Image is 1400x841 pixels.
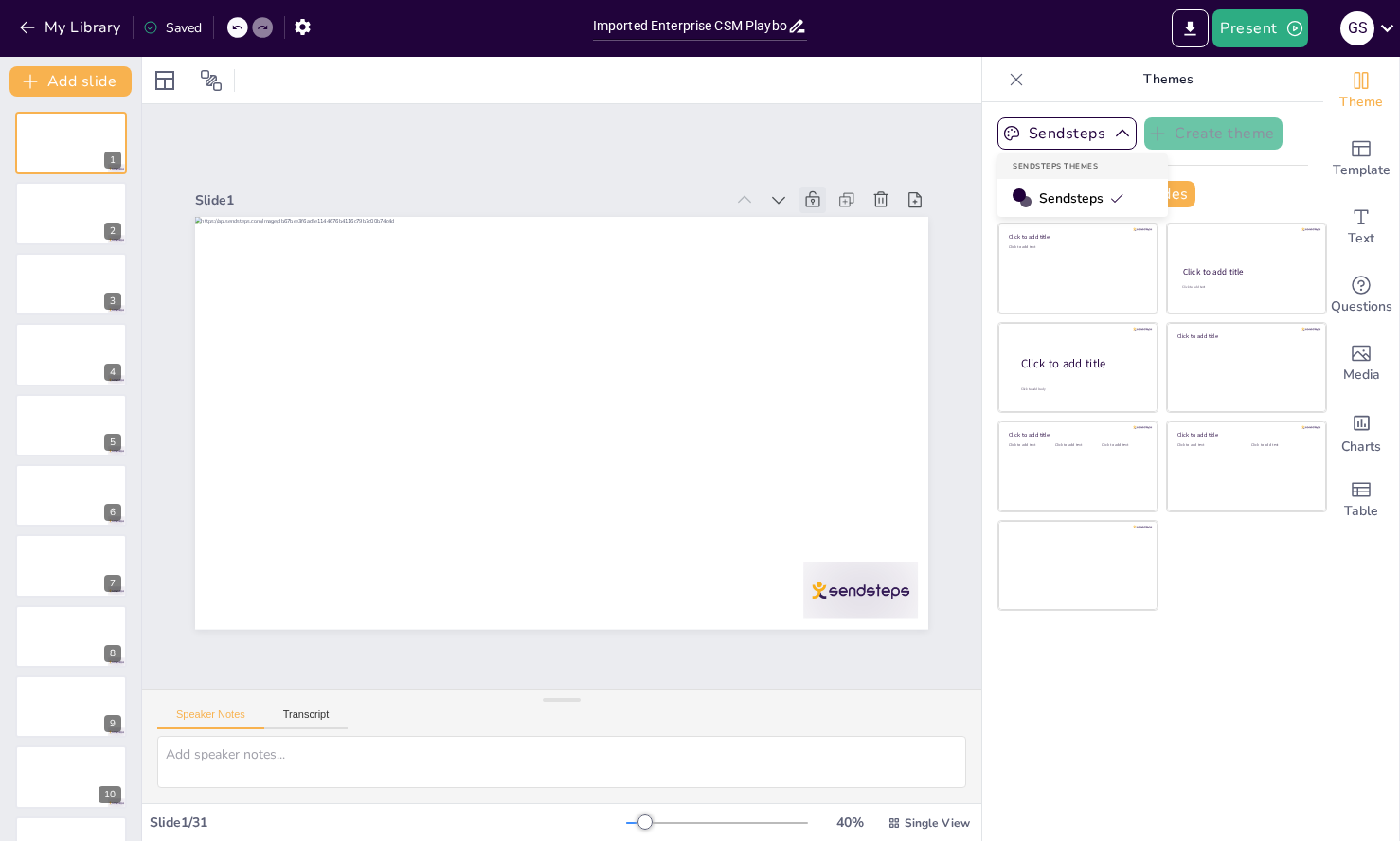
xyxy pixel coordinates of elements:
div: Saved [143,19,202,37]
div: Click to add title [1177,431,1313,438]
div: 5 [104,434,121,451]
div: Click to add title [1009,233,1144,241]
div: Click to add title [1009,431,1144,438]
div: Click to add text [1251,443,1311,448]
div: Click to add title [1183,266,1309,277]
div: Add a table [1323,466,1399,534]
div: Click to add text [1102,443,1144,448]
div: Get real-time input from your audience [1323,261,1399,330]
div: 6 [104,504,121,521]
span: Template [1333,160,1391,181]
div: Click to add text [1009,443,1051,448]
span: Table [1344,501,1378,522]
span: Charts [1341,437,1381,457]
div: Sendsteps Themes [997,153,1168,179]
div: 1 [15,112,127,174]
div: 9 [15,675,127,738]
div: 4 [104,364,121,381]
div: 4 [15,323,127,385]
span: Single View [905,815,970,831]
span: Theme [1339,92,1383,113]
div: Click to add text [1177,443,1237,448]
div: 7 [15,534,127,597]
button: G S [1340,9,1374,47]
input: Insert title [593,12,787,40]
div: 6 [15,464,127,527]
span: Position [200,69,223,92]
div: 5 [15,394,127,456]
div: Add images, graphics, shapes or video [1323,330,1399,398]
div: Slide 1 / 31 [150,814,626,832]
button: Create theme [1144,117,1283,150]
button: Export to PowerPoint [1172,9,1209,47]
div: Click to add text [1009,245,1144,250]
div: 7 [104,575,121,592]
div: Click to add title [1177,331,1313,339]
div: Change the overall theme [1323,57,1399,125]
div: 1 [104,152,121,169]
span: Text [1348,228,1374,249]
div: Click to add text [1055,443,1098,448]
div: 8 [15,605,127,668]
div: 2 [104,223,121,240]
button: Speaker Notes [157,708,264,729]
div: Slide 1 [195,191,724,209]
div: Click to add title [1021,356,1142,372]
button: Sendsteps [997,117,1137,150]
div: 10 [99,786,121,803]
p: Themes [1032,57,1304,102]
button: My Library [14,12,129,43]
div: Add ready made slides [1323,125,1399,193]
div: Add text boxes [1323,193,1399,261]
div: 9 [104,715,121,732]
div: Click to add body [1021,387,1140,392]
div: 3 [15,253,127,315]
button: Add slide [9,66,132,97]
div: G S [1340,11,1374,45]
div: 3 [104,293,121,310]
div: 40 % [827,814,872,832]
button: Present [1212,9,1307,47]
div: Layout [150,65,180,96]
span: Sendsteps [1039,189,1124,207]
div: 8 [104,645,121,662]
div: Add charts and graphs [1323,398,1399,466]
span: Media [1343,365,1380,385]
button: Transcript [264,708,349,729]
div: 10 [15,745,127,808]
div: Click to add text [1182,285,1308,290]
span: Questions [1331,296,1392,317]
div: 2 [15,182,127,244]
